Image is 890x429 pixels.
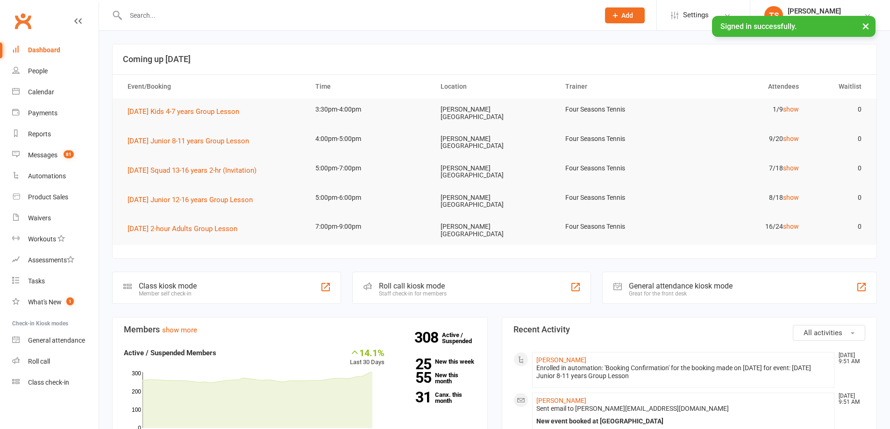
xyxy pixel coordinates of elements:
[629,290,733,297] div: Great for the front desk
[12,166,99,187] a: Automations
[557,187,682,209] td: Four Seasons Tennis
[28,46,60,54] div: Dashboard
[557,75,682,98] th: Trainer
[788,7,851,15] div: [PERSON_NAME]
[28,109,57,117] div: Payments
[682,187,807,209] td: 8/18
[12,271,99,292] a: Tasks
[28,256,74,264] div: Assessments
[442,325,483,351] a: 308Active / Suspended
[12,187,99,208] a: Product Sales
[605,7,645,23] button: Add
[124,349,216,357] strong: Active / Suspended Members
[28,277,45,285] div: Tasks
[12,250,99,271] a: Assessments
[399,390,431,404] strong: 31
[128,135,256,147] button: [DATE] Junior 8-11 years Group Lesson
[432,216,557,245] td: [PERSON_NAME][GEOGRAPHIC_DATA]
[128,165,263,176] button: [DATE] Squad 13-16 years 2-hr (Invitation)
[683,5,709,26] span: Settings
[12,229,99,250] a: Workouts
[621,12,633,19] span: Add
[12,351,99,372] a: Roll call
[379,290,447,297] div: Staff check-in for members
[399,357,431,371] strong: 25
[307,157,432,179] td: 5:00pm-7:00pm
[557,98,682,120] td: Four Seasons Tennis
[720,22,797,31] span: Signed in successfully.
[807,75,870,98] th: Waitlist
[28,172,66,180] div: Automations
[536,397,586,404] a: [PERSON_NAME]
[66,297,74,305] span: 1
[536,364,831,380] div: Enrolled in automation: 'Booking Confirmation' for the booking made on [DATE] for event: [DATE] J...
[783,223,799,230] a: show
[783,135,799,142] a: show
[629,281,733,290] div: General attendance kiosk mode
[11,9,35,33] a: Clubworx
[399,371,431,385] strong: 55
[513,325,866,334] h3: Recent Activity
[557,157,682,179] td: Four Seasons Tennis
[432,75,557,98] th: Location
[28,379,69,386] div: Class check-in
[123,9,593,22] input: Search...
[124,325,476,334] h3: Members
[12,124,99,145] a: Reports
[64,150,74,158] span: 81
[12,292,99,313] a: What's New1
[28,337,85,344] div: General attendance
[128,225,237,233] span: [DATE] 2-hour Adults Group Lesson
[307,98,432,120] td: 3:30pm-4:00pm
[307,75,432,98] th: Time
[432,98,557,128] td: [PERSON_NAME][GEOGRAPHIC_DATA]
[12,103,99,124] a: Payments
[28,298,62,306] div: What's New
[834,393,865,405] time: [DATE] 9:51 AM
[139,290,197,297] div: Member self check-in
[12,208,99,229] a: Waivers
[783,194,799,201] a: show
[12,145,99,166] a: Messages 81
[12,330,99,351] a: General attendance kiosk mode
[804,329,842,337] span: All activities
[28,235,56,243] div: Workouts
[432,128,557,157] td: [PERSON_NAME][GEOGRAPHIC_DATA]
[807,98,870,120] td: 0
[12,61,99,82] a: People
[128,223,244,234] button: [DATE] 2-hour Adults Group Lesson
[682,157,807,179] td: 7/18
[12,82,99,103] a: Calendar
[128,137,249,145] span: [DATE] Junior 8-11 years Group Lesson
[307,128,432,150] td: 4:00pm-5:00pm
[536,417,831,425] div: New event booked at [GEOGRAPHIC_DATA]
[350,347,384,358] div: 14.1%
[783,164,799,172] a: show
[12,40,99,61] a: Dashboard
[557,128,682,150] td: Four Seasons Tennis
[682,98,807,120] td: 1/9
[536,405,729,412] span: Sent email to [PERSON_NAME][EMAIL_ADDRESS][DOMAIN_NAME]
[834,352,865,365] time: [DATE] 9:51 AM
[857,16,874,36] button: ×
[682,128,807,150] td: 9/20
[307,187,432,209] td: 5:00pm-6:00pm
[807,187,870,209] td: 0
[783,105,799,113] a: show
[432,157,557,187] td: [PERSON_NAME][GEOGRAPHIC_DATA]
[307,216,432,238] td: 7:00pm-9:00pm
[119,75,307,98] th: Event/Booking
[788,15,851,24] div: [GEOGRAPHIC_DATA]
[28,67,48,75] div: People
[28,358,50,365] div: Roll call
[682,216,807,238] td: 16/24
[793,325,865,341] button: All activities
[28,214,51,222] div: Waivers
[414,331,442,345] strong: 308
[399,359,476,365] a: 25New this week
[162,326,197,334] a: show more
[399,392,476,404] a: 31Canx. this month
[128,106,246,117] button: [DATE] Kids 4-7 years Group Lesson
[807,157,870,179] td: 0
[557,216,682,238] td: Four Seasons Tennis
